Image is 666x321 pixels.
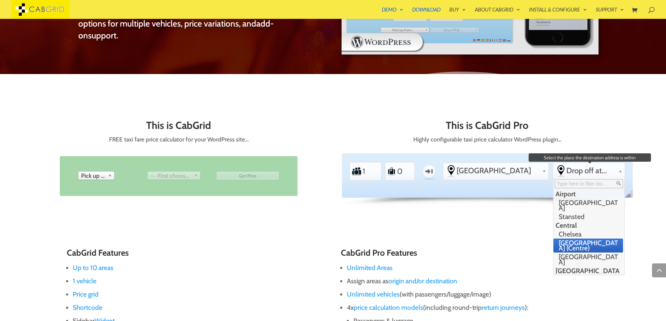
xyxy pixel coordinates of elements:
[553,221,623,230] li: Central
[387,164,396,179] label: Number of Suitcases
[382,7,403,19] a: Demo
[341,50,599,57] a: WordPress taxi booking plugin Intro Video
[347,288,599,301] li: (with passengers/luggage/image)
[12,5,69,12] a: CabGrid Taxi Plugin
[553,253,623,267] li: [GEOGRAPHIC_DATA]
[420,161,438,182] label: One-way
[81,172,105,180] span: Pick up from
[342,134,633,145] p: Highly configurable taxi price calculator WordPress plugin…
[555,179,623,188] input: Type here to filter list...
[362,163,379,179] input: Number of Passengers
[553,198,623,212] li: [GEOGRAPHIC_DATA]
[67,248,325,261] h3: CabGrid Features
[443,163,549,178] div: Select the place the starting address falls within
[73,290,99,298] a: Price grid
[33,120,324,134] h2: This is CabGrid
[449,7,466,19] a: Buy
[78,171,115,180] div: Pick up
[475,7,520,19] a: About CabGrid
[457,166,539,175] span: [GEOGRAPHIC_DATA]
[354,304,423,312] a: price calculation models
[553,212,623,221] li: Stansted
[553,239,623,253] li: [GEOGRAPHIC_DATA] (Centre)
[553,267,623,280] li: [GEOGRAPHIC_DATA]
[73,304,102,312] a: Shortcode
[33,134,324,145] p: FREE taxi fare price calculator for your WordPress site…
[347,290,400,298] a: Unlimited vehicles
[529,7,587,19] a: Install & Configure
[596,7,624,19] a: Support
[341,248,599,261] h3: CabGrid Pro Features
[553,163,625,178] div: Select the place the destination address is within
[553,190,623,198] li: Airport
[397,163,414,179] input: Number of Suitcases
[73,264,113,272] a: Up to 10 areas
[150,172,191,180] span: ← First choose pick up
[352,164,362,179] label: Number of Passengers
[347,275,599,288] li: Assign areas as
[482,304,525,312] a: return journeys
[342,120,633,134] h2: This is CabGrid Pro
[347,264,393,272] a: Unlimited Areas
[216,171,279,180] input: Get Price
[147,171,201,180] div: Drop off
[553,230,623,239] li: Chelsea
[73,277,96,285] a: 1 vehicle
[388,277,457,285] a: origin and/or destination
[412,7,441,19] a: Download
[623,189,638,204] span: English
[566,166,615,175] span: Drop off at...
